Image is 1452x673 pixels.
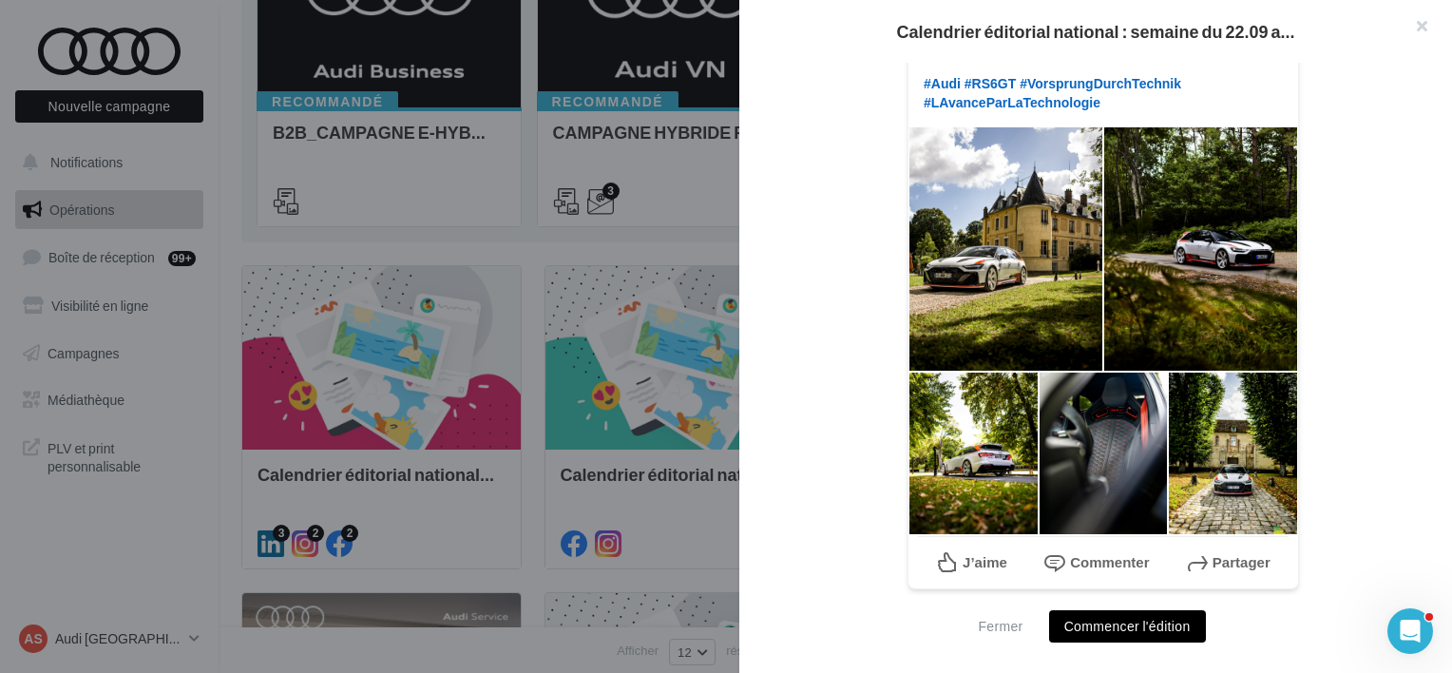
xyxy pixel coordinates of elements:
[1020,76,1181,91] span: #VorsprungDurchTechnik
[907,589,1299,614] div: La prévisualisation est non-contractuelle
[970,615,1030,638] button: Fermer
[924,76,961,91] span: #Audi
[1213,554,1270,570] span: Partager
[896,23,1294,40] span: Calendrier éditorial national : semaine du 22.09 a...
[965,76,1016,91] span: #RS6GT
[1049,610,1206,643] button: Commencer l'édition
[1387,608,1433,654] iframe: Intercom live chat
[924,95,1100,110] span: #LAvanceParLaTechnologie
[963,554,1007,570] span: J’aime
[1070,554,1149,570] span: Commenter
